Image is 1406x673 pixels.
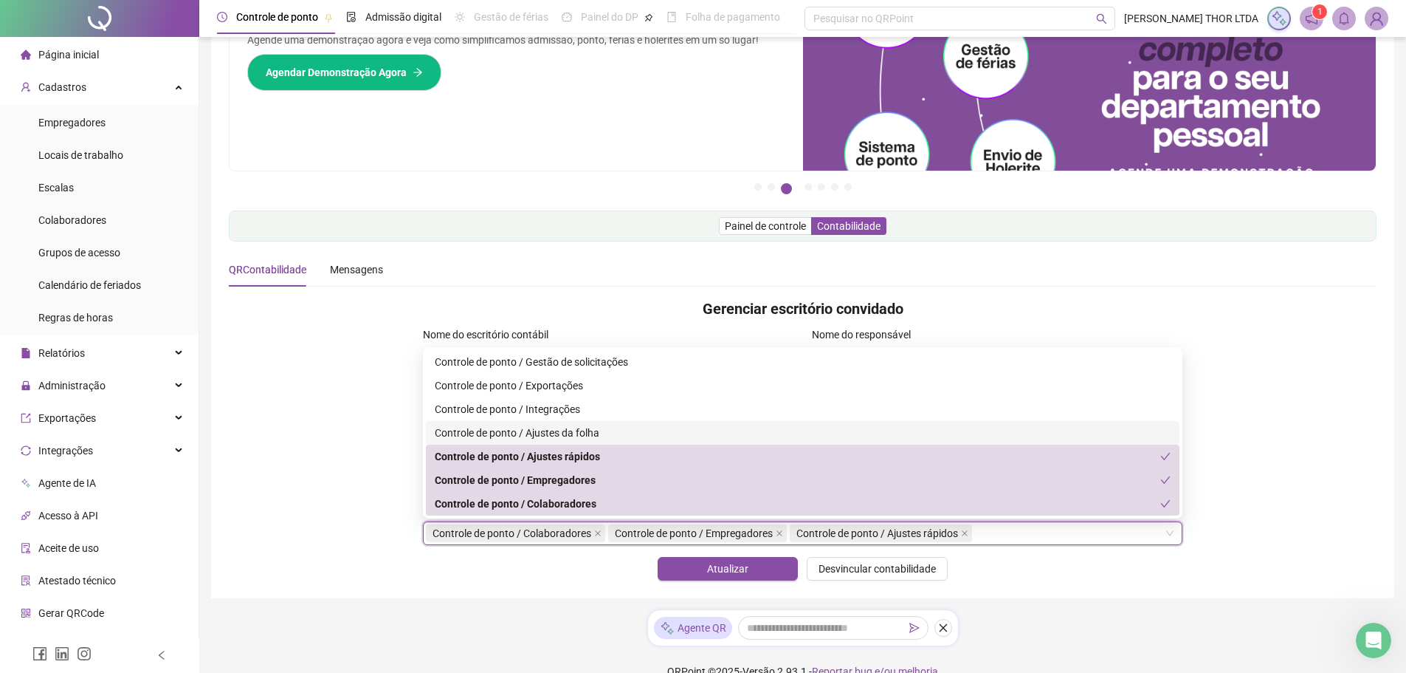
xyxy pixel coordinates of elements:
[21,608,31,618] span: qrcode
[38,510,98,522] span: Acesso à API
[686,11,780,23] span: Folha de pagamento
[426,525,605,542] span: Controle de ponto / Colaboradores
[938,623,948,633] span: close
[435,448,1160,465] div: Controle de ponto / Ajustes rápidos
[229,262,306,278] div: QRContabilidade
[423,327,558,343] label: Nome do escritório contábil
[426,492,1179,516] div: Controle de ponto / Colaboradores
[426,445,1179,468] div: Controle de ponto / Ajustes rápidos
[435,472,1160,488] div: Controle de ponto / Empregadores
[654,617,732,639] div: Agente QR
[594,530,602,537] span: close
[1356,623,1391,658] iframe: Intercom live chat
[217,12,227,22] span: clock-circle
[38,477,96,489] span: Agente de IA
[38,49,99,61] span: Página inicial
[435,425,1171,441] div: Controle de ponto / Ajustes da folha
[38,575,116,587] span: Atestado técnico
[38,182,74,194] span: Escalas
[21,380,31,391] span: lock
[1124,10,1258,27] span: [PERSON_NAME] THOR LTDA
[455,12,465,22] span: sun
[725,220,806,232] span: Painel de controle
[21,543,31,553] span: audit
[819,561,936,577] span: Desvincular contabilidade
[21,82,31,92] span: user-add
[426,468,1179,492] div: Controle de ponto / Empregadores
[1365,7,1388,30] img: 95178
[247,32,785,48] p: Agende uma demonstração agora e veja como simplificamos admissão, ponto, férias e holerites em um...
[909,623,920,633] span: send
[38,247,120,259] span: Grupos de acesso
[38,214,106,226] span: Colaboradores
[790,525,972,542] span: Controle de ponto / Ajustes rápidos
[38,445,93,457] span: Integrações
[433,525,591,542] span: Controle de ponto / Colaboradores
[1160,499,1171,509] span: check
[796,525,958,542] span: Controle de ponto / Ajustes rápidos
[562,12,572,22] span: dashboard
[365,11,441,23] span: Admissão digital
[435,496,1160,512] div: Controle de ponto / Colaboradores
[1305,12,1318,25] span: notification
[21,575,31,586] span: solution
[38,380,106,392] span: Administração
[608,525,787,542] span: Controle de ponto / Empregadores
[658,557,798,581] button: Atualizar
[817,220,881,232] span: Contabilidade
[1096,13,1107,24] span: search
[426,421,1179,445] div: Controle de ponto / Ajustes da folha
[266,64,407,81] span: Agendar Demonstração Agora
[660,621,675,636] img: sparkle-icon.fc2bf0ac1784a2077858766a79e2daf3.svg
[707,561,748,577] span: Atualizar
[581,11,638,23] span: Painel do DP
[21,413,31,423] span: export
[156,650,167,660] span: left
[236,11,318,23] span: Controle de ponto
[38,412,96,424] span: Exportações
[703,298,903,319] h4: Gerenciar escritório convidado
[38,117,106,129] span: Empregadores
[844,183,852,191] button: 7
[1337,12,1351,25] span: bell
[768,183,775,191] button: 2
[32,646,47,661] span: facebook
[435,401,1171,417] div: Controle de ponto / Integrações
[435,378,1171,394] div: Controle de ponto / Exportações
[38,607,104,619] span: Gerar QRCode
[1312,4,1327,19] sup: 1
[435,354,1171,370] div: Controle de ponto / Gestão de solicitações
[324,13,333,22] span: pushpin
[346,12,356,22] span: file-done
[754,183,762,191] button: 1
[804,183,812,191] button: 4
[38,81,86,93] span: Cadastros
[38,542,99,554] span: Aceite de uso
[426,374,1179,397] div: Controle de ponto / Exportações
[38,312,113,324] span: Regras de horas
[38,149,123,161] span: Locais de trabalho
[474,11,548,23] span: Gestão de férias
[38,279,141,291] span: Calendário de feriados
[1271,10,1287,27] img: sparkle-icon.fc2bf0ac1784a2077858766a79e2daf3.svg
[21,445,31,456] span: sync
[1160,475,1171,485] span: check
[807,557,948,581] button: Desvincular contabilidade
[330,262,383,278] div: Mensagens
[812,327,920,343] label: Nome do responsável
[615,525,773,542] span: Controle de ponto / Empregadores
[21,49,31,60] span: home
[426,350,1179,374] div: Controle de ponto / Gestão de solicitações
[961,530,968,537] span: close
[38,347,85,359] span: Relatórios
[426,397,1179,421] div: Controle de ponto / Integrações
[776,530,783,537] span: close
[413,67,423,78] span: arrow-right
[77,646,92,661] span: instagram
[818,183,825,191] button: 5
[781,183,792,194] button: 3
[247,54,441,91] button: Agendar Demonstração Agora
[1160,451,1171,462] span: check
[666,12,677,22] span: book
[21,510,31,521] span: api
